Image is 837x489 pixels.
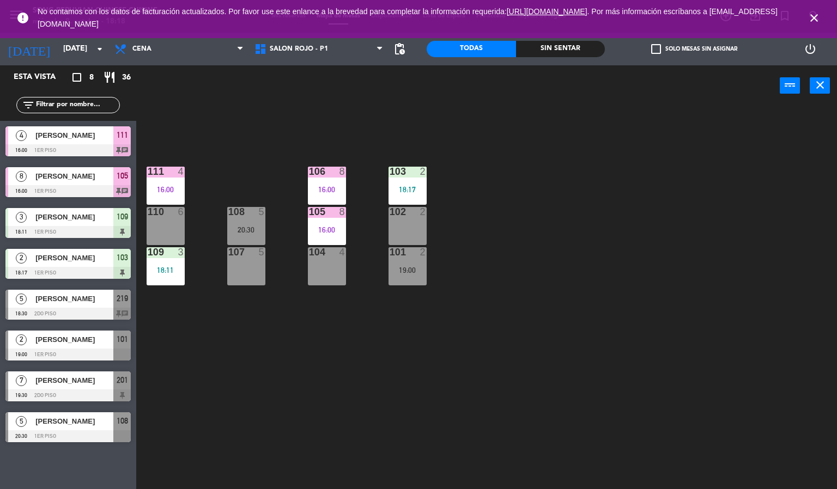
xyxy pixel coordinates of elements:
span: [PERSON_NAME] [35,130,113,141]
i: power_settings_new [804,42,817,56]
div: Todas [427,41,516,57]
a: . Por más información escríbanos a [EMAIL_ADDRESS][DOMAIN_NAME] [38,7,778,28]
span: 5 [16,294,27,304]
input: Filtrar por nombre... [35,99,119,111]
i: restaurant [103,71,116,84]
div: 107 [228,247,229,257]
span: [PERSON_NAME] [35,375,113,386]
a: [URL][DOMAIN_NAME] [507,7,587,16]
div: 8 [339,167,346,176]
div: 16:00 [147,186,185,193]
span: 105 [117,169,128,182]
div: 18:11 [147,266,185,274]
i: close [814,78,827,91]
span: check_box_outline_blank [651,44,661,54]
span: 3 [16,212,27,223]
span: 5 [16,416,27,427]
span: No contamos con los datos de facturación actualizados. Por favor use este enlance a la brevedad p... [38,7,778,28]
span: 4 [16,130,27,141]
span: 111 [117,129,128,142]
div: 20:30 [227,226,265,234]
div: Sin sentar [516,41,605,57]
i: error [16,11,29,25]
div: 2 [420,207,427,217]
span: [PERSON_NAME] [35,170,113,182]
div: 2 [420,167,427,176]
div: 6 [178,207,185,217]
div: 18:17 [389,186,427,193]
span: [PERSON_NAME] [35,334,113,345]
span: 201 [117,374,128,387]
span: 2 [16,253,27,264]
div: 5 [259,247,265,257]
span: 101 [117,333,128,346]
span: [PERSON_NAME] [35,211,113,223]
span: 7 [16,375,27,386]
div: 2 [420,247,427,257]
span: pending_actions [393,42,406,56]
div: 8 [339,207,346,217]
span: 36 [122,71,131,84]
div: 4 [339,247,346,257]
label: Solo mesas sin asignar [651,44,737,54]
div: 5 [259,207,265,217]
span: 219 [117,292,128,305]
span: 8 [89,71,94,84]
span: 8 [16,171,27,182]
div: Esta vista [5,71,78,84]
i: close [808,11,821,25]
span: Cena [132,45,151,53]
span: 108 [117,414,128,427]
span: 103 [117,251,128,264]
button: close [810,77,830,94]
i: arrow_drop_down [93,42,106,56]
span: 2 [16,334,27,345]
div: 108 [228,207,229,217]
div: 19:00 [389,266,427,274]
i: filter_list [22,99,35,112]
div: 16:00 [308,226,346,234]
i: power_input [784,78,797,91]
button: power_input [780,77,800,94]
div: 16:00 [308,186,346,193]
span: [PERSON_NAME] [35,293,113,304]
i: crop_square [70,71,83,84]
span: [PERSON_NAME] [35,415,113,427]
div: 4 [178,167,185,176]
div: 3 [178,247,185,257]
span: 109 [117,210,128,223]
span: [PERSON_NAME] [35,252,113,264]
span: SALON ROJO - P1 [270,45,328,53]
